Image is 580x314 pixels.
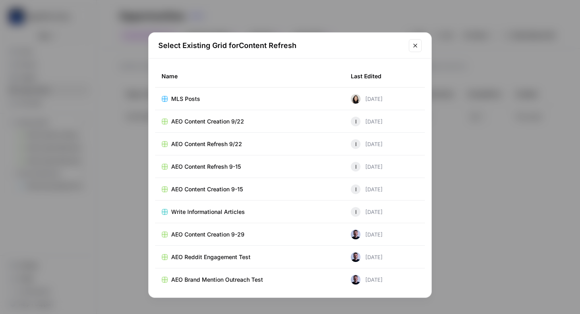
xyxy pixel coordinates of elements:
[351,275,383,285] div: [DATE]
[351,65,381,87] div: Last Edited
[158,40,404,51] h2: Select Existing Grid for Content Refresh
[171,253,251,261] span: AEO Reddit Engagement Test
[355,140,356,148] span: I
[162,65,338,87] div: Name
[171,95,200,103] span: MLS Posts
[351,162,383,172] div: [DATE]
[355,208,356,216] span: I
[171,276,263,284] span: AEO Brand Mention Outreach Test
[355,163,356,171] span: I
[351,252,360,262] img: mtb5lffcyzxtxeymzlrcp6m5jts6
[351,94,383,104] div: [DATE]
[355,185,356,193] span: I
[171,208,245,216] span: Write Informational Articles
[351,139,383,149] div: [DATE]
[351,230,360,239] img: mtb5lffcyzxtxeymzlrcp6m5jts6
[351,275,360,285] img: mtb5lffcyzxtxeymzlrcp6m5jts6
[351,94,360,104] img: t5ef5oef8zpw1w4g2xghobes91mw
[409,39,422,52] button: Close modal
[171,140,242,148] span: AEO Content Refresh 9/22
[171,185,243,193] span: AEO Content Creation 9-15
[351,117,383,126] div: [DATE]
[351,230,383,239] div: [DATE]
[351,184,383,194] div: [DATE]
[171,117,244,126] span: AEO Content Creation 9/22
[351,252,383,262] div: [DATE]
[171,230,244,239] span: AEO Content Creation 9-29
[355,117,356,126] span: I
[351,207,383,217] div: [DATE]
[171,163,241,171] span: AEO Content Refresh 9-15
